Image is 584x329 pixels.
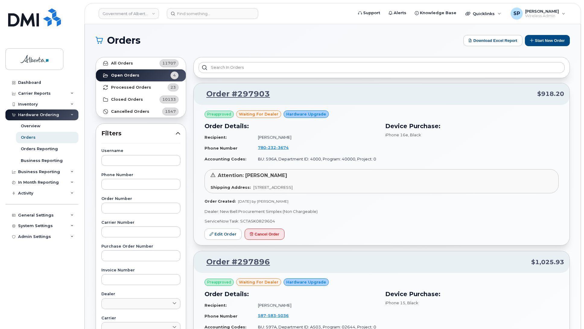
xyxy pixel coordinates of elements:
label: Phone Number [101,173,180,177]
span: 3674 [276,145,289,150]
span: 5036 [276,313,289,318]
span: Hardware Upgrade [286,279,326,285]
strong: Shipping Address: [211,185,251,190]
a: Closed Orders10133 [96,93,186,106]
span: Preapproved [207,280,231,285]
a: Order #297896 [199,257,270,267]
span: , Black [408,132,421,137]
strong: All Orders [111,61,133,66]
strong: Phone Number [205,146,237,150]
span: waiting for dealer [239,111,278,117]
p: ServiceNow Task: SCTASK0829604 [205,218,559,224]
span: Hardware Upgrade [286,111,326,117]
strong: Recipient: [205,135,227,140]
td: BU: 596A, Department ID: 4000, Program: 40000, Project: 0 [252,154,378,164]
span: 11707 [162,60,176,66]
span: 4 [173,72,176,78]
span: 780 [258,145,289,150]
strong: Accounting Codes: [205,157,246,161]
label: Purchase Order Number [101,245,180,248]
span: [DATE] by [PERSON_NAME] [238,199,288,204]
strong: Open Orders [111,73,139,78]
span: , Black [405,300,418,305]
a: Processed Orders23 [96,81,186,93]
span: Orders [107,36,141,45]
a: Edit Order [205,229,242,240]
span: iPhone 16e [385,132,408,137]
a: All Orders11707 [96,57,186,69]
span: waiting for dealer [239,279,278,285]
label: Carrier Number [101,221,180,225]
strong: Order Created: [205,199,236,204]
button: Download Excel Report [463,35,522,46]
button: Cancel Order [245,229,284,240]
span: Preapproved [207,112,231,117]
span: 583 [266,313,276,318]
h3: Device Purchase: [385,289,559,299]
span: 10133 [162,96,176,102]
input: Search in orders [198,62,565,73]
td: [PERSON_NAME] [252,300,378,311]
label: Dealer [101,292,180,296]
a: Order #297903 [199,89,270,100]
label: Invoice Number [101,268,180,272]
span: 23 [170,84,176,90]
label: Carrier [101,316,180,320]
a: Open Orders4 [96,69,186,81]
span: 232 [266,145,276,150]
span: $1,025.93 [531,258,564,267]
button: Start New Order [525,35,570,46]
span: $918.20 [537,90,564,98]
span: iPhone 15 [385,300,405,305]
strong: Recipient: [205,303,227,308]
span: 1547 [165,109,176,114]
a: Cancelled Orders1547 [96,106,186,118]
h3: Order Details: [205,289,378,299]
p: Dealer: New Bell Procurement Simplex (Non Chargeable) [205,209,559,214]
span: Filters [101,129,176,138]
label: Order Number [101,197,180,201]
a: 7802323674 [258,145,296,150]
strong: Phone Number [205,314,237,318]
label: Username [101,149,180,153]
h3: Device Purchase: [385,122,559,131]
td: [PERSON_NAME] [252,132,378,143]
span: [STREET_ADDRESS] [253,185,293,190]
a: 5875835036 [258,313,296,318]
span: 587 [258,313,289,318]
strong: Closed Orders [111,97,143,102]
strong: Processed Orders [111,85,151,90]
strong: Cancelled Orders [111,109,149,114]
span: Attention: [PERSON_NAME] [218,172,287,178]
h3: Order Details: [205,122,378,131]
